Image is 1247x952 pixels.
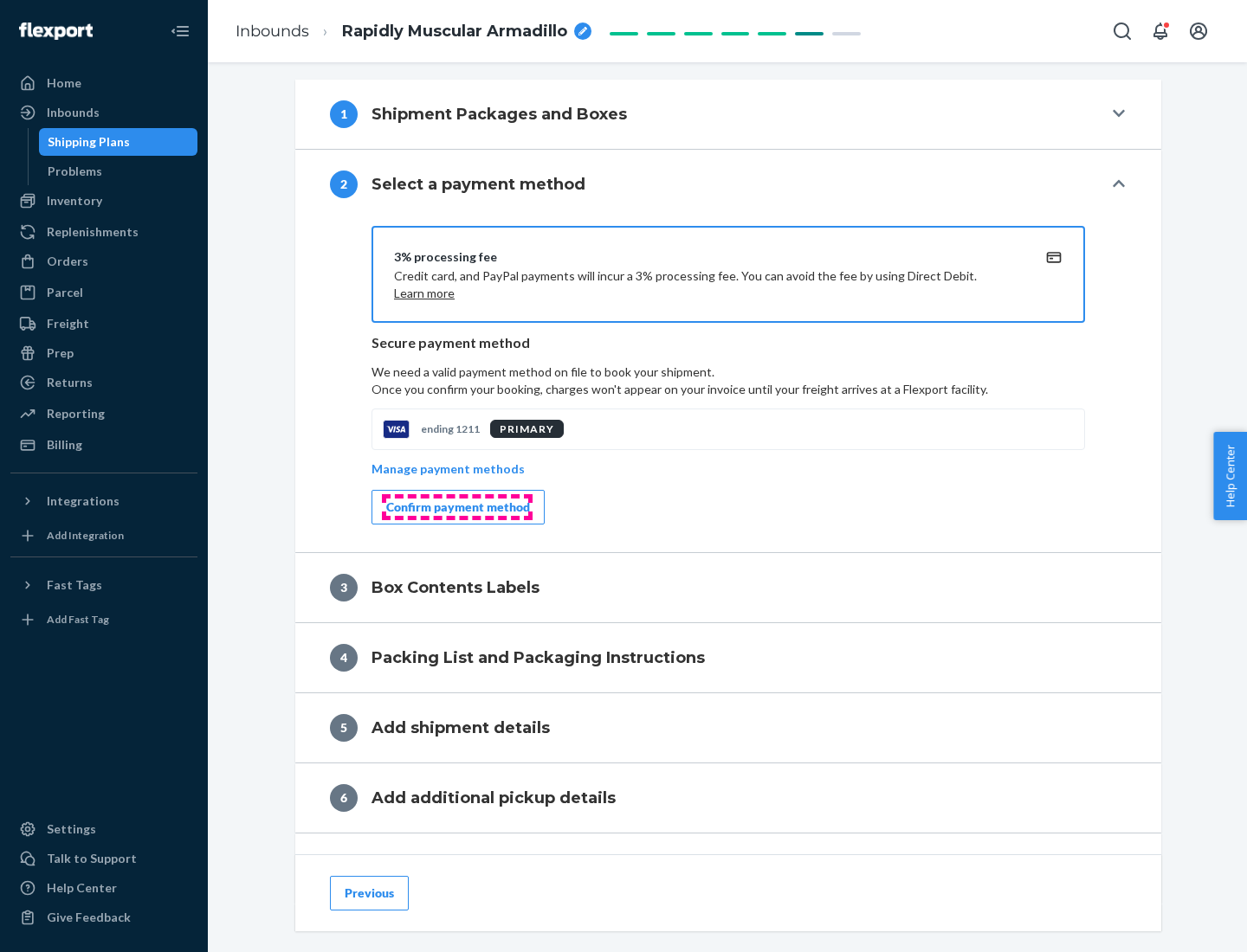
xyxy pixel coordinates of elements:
a: Prep [10,339,197,367]
a: Replenishments [10,218,197,246]
button: Confirm payment method [372,490,545,524]
div: 6 [330,784,358,812]
span: Rapidly Muscular Armadillo [342,21,567,43]
a: Orders [10,248,197,275]
button: 1Shipment Packages and Boxes [295,80,1161,149]
a: Problems [39,158,198,185]
a: Billing [10,431,197,459]
p: We need a valid payment method on file to book your shipment. [372,363,1085,398]
button: Close Navigation [163,14,197,48]
div: Shipping Plans [48,133,130,151]
a: Add Fast Tag [10,606,197,634]
h4: Shipment Packages and Boxes [372,103,627,125]
div: Freight [47,315,89,332]
button: 4Packing List and Packaging Instructions [295,623,1161,692]
button: 7Shipping Quote [295,833,1161,903]
button: Fast Tags [10,571,197,599]
div: 5 [330,714,358,742]
div: Parcel [47,284,83,301]
a: Settings [10,815,197,843]
img: Flexport logo [19,23,93,40]
div: Inbounds [47,104,100,121]
a: Shipping Plans [39,128,198,156]
div: Prep [47,344,74,362]
button: Integrations [10,487,197,515]
div: Returns [47,374,93,391]
div: Inventory [47,192,102,209]
a: Inbounds [10,99,197,126]
button: Give Feedback [10,904,197,931]
button: 5Add shipment details [295,693,1161,762]
div: Help Center [47,879,117,897]
div: Billing [47,436,82,453]
button: Previous [330,876,409,910]
div: Home [47,74,81,92]
div: PRIMARY [490,420,564,438]
p: Credit card, and PayPal payments will incur a 3% processing fee. You can avoid the fee by using D... [394,267,1021,302]
p: ending 1211 [421,421,480,436]
div: Problems [48,163,102,180]
div: Confirm payment method [386,499,530,516]
button: Open account menu [1181,14,1216,48]
a: Talk to Support [10,845,197,872]
div: Settings [47,820,96,838]
div: Talk to Support [47,850,137,867]
div: Give Feedback [47,909,131,926]
h4: Box Contents Labels [372,576,540,599]
a: Home [10,69,197,97]
button: 6Add additional pickup details [295,763,1161,833]
a: Parcel [10,279,197,306]
button: Open notifications [1143,14,1178,48]
button: Learn more [394,285,455,302]
div: 3% processing fee [394,248,1021,266]
div: Integrations [47,492,120,510]
a: Add Integration [10,522,197,550]
button: Help Center [1213,432,1247,520]
p: Once you confirm your booking, charges won't appear on your invoice until your freight arrives at... [372,381,1085,398]
p: Manage payment methods [372,460,525,478]
a: Freight [10,310,197,338]
a: Help Center [10,874,197,902]
a: Reporting [10,400,197,428]
div: 2 [330,170,358,198]
div: Replenishments [47,223,139,241]
div: Orders [47,253,88,270]
div: 3 [330,574,358,601]
a: Inbounds [236,22,309,41]
h4: Packing List and Packaging Instructions [372,646,705,669]
div: Fast Tags [47,576,102,594]
div: Reporting [47,405,105,422]
h4: Select a payment method [372,173,585,196]
h4: Add additional pickup details [372,787,616,809]
button: 3Box Contents Labels [295,553,1161,622]
a: Inventory [10,187,197,215]
div: Add Integration [47,528,124,543]
button: 2Select a payment method [295,150,1161,219]
h4: Add shipment details [372,717,550,739]
button: Open Search Box [1105,14,1140,48]
div: 1 [330,100,358,128]
div: 4 [330,644,358,672]
a: Returns [10,369,197,396]
div: Add Fast Tag [47,612,109,627]
ol: breadcrumbs [222,6,605,57]
p: Secure payment method [372,333,1085,353]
